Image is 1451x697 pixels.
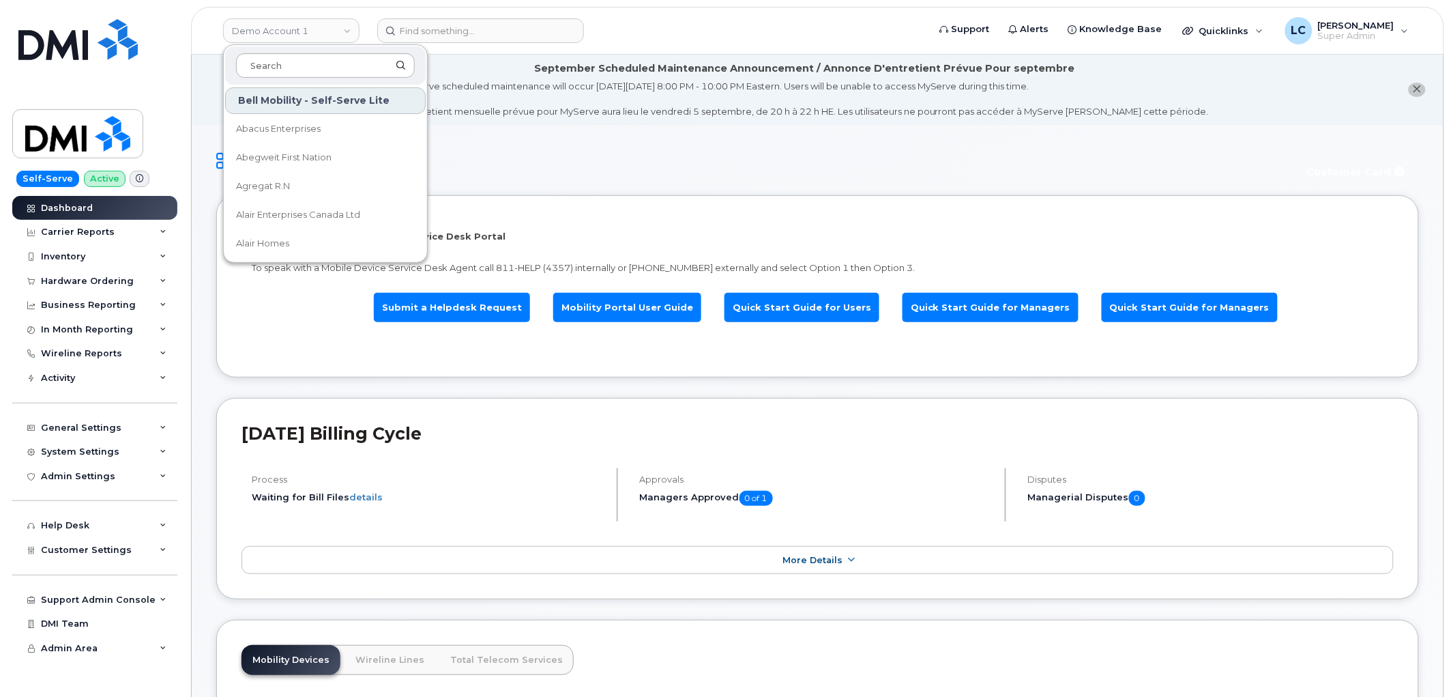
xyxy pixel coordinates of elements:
[345,645,435,675] a: Wireline Lines
[739,491,773,506] span: 0 of 1
[236,237,289,251] span: Alair Homes
[1129,491,1145,506] span: 0
[1028,474,1394,485] h4: Disputes
[374,293,530,322] a: Submit a Helpdesk Request
[225,173,426,200] a: Agregat R.N
[783,555,843,565] span: More Details
[225,201,426,229] a: Alair Enterprises Canada Ltd
[236,151,332,165] span: Abegweit First Nation
[252,491,605,504] li: Waiting for Bill Files
[252,474,605,485] h4: Process
[1409,83,1426,97] button: close notification
[439,645,574,675] a: Total Telecom Services
[640,474,993,485] h4: Approvals
[216,150,1289,173] h1: Dashboard
[640,491,993,506] h5: Managers Approved
[1102,293,1278,322] a: Quick Start Guide for Managers
[225,144,426,171] a: Abegweit First Nation
[1296,160,1419,184] button: Customer Card
[236,180,290,193] span: Agregat R.N
[252,261,1383,274] p: To speak with a Mobile Device Service Desk Agent call 811-HELP (4357) internally or [PHONE_NUMBER...
[236,122,321,136] span: Abacus Enterprises
[241,645,340,675] a: Mobility Devices
[241,423,1394,444] h2: [DATE] Billing Cycle
[225,115,426,143] a: Abacus Enterprises
[252,230,1383,243] p: Welcome to the Mobile Device Service Desk Portal
[236,53,415,78] input: Search
[225,230,426,257] a: Alair Homes
[349,492,383,502] a: details
[400,80,1209,118] div: MyServe scheduled maintenance will occur [DATE][DATE] 8:00 PM - 10:00 PM Eastern. Users will be u...
[1028,491,1394,506] h5: Managerial Disputes
[535,61,1075,76] div: September Scheduled Maintenance Announcement / Annonce D'entretient Prévue Pour septembre
[225,87,426,114] div: Bell Mobility - Self-Serve Lite
[553,293,701,322] a: Mobility Portal User Guide
[903,293,1079,322] a: Quick Start Guide for Managers
[724,293,879,322] a: Quick Start Guide for Users
[236,208,360,222] span: Alair Enterprises Canada Ltd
